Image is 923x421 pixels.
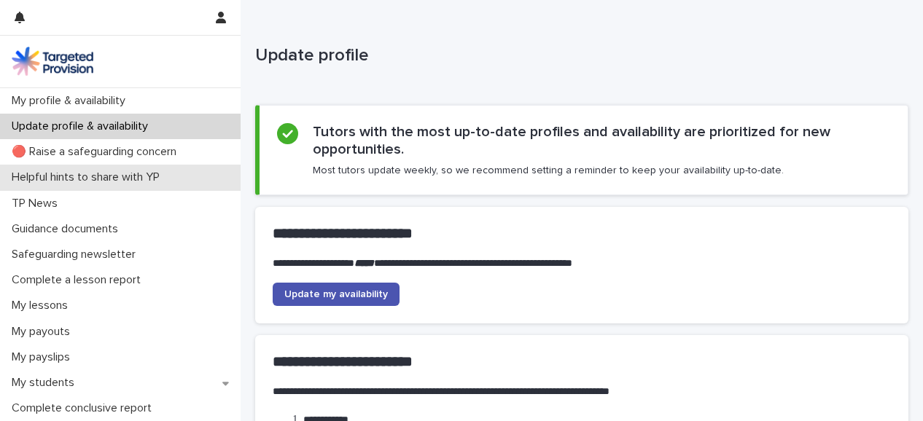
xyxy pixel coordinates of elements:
img: M5nRWzHhSzIhMunXDL62 [12,47,93,76]
p: My lessons [6,299,79,312]
p: My students [6,376,86,390]
p: Complete conclusive report [6,401,163,415]
p: My payslips [6,350,82,364]
p: My profile & availability [6,94,137,108]
p: Guidance documents [6,222,130,236]
p: 🔴 Raise a safeguarding concern [6,145,188,159]
p: Helpful hints to share with YP [6,170,171,184]
p: Complete a lesson report [6,273,152,287]
p: My payouts [6,325,82,339]
p: Update profile & availability [6,119,160,133]
p: Most tutors update weekly, so we recommend setting a reminder to keep your availability up-to-date. [313,164,784,177]
p: Safeguarding newsletter [6,248,147,261]
a: Update my availability [273,283,400,306]
h2: Tutors with the most up-to-date profiles and availability are prioritized for new opportunities. [313,123,890,158]
p: Update profile [255,45,903,66]
span: Update my availability [284,289,388,299]
p: TP News [6,197,69,210]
